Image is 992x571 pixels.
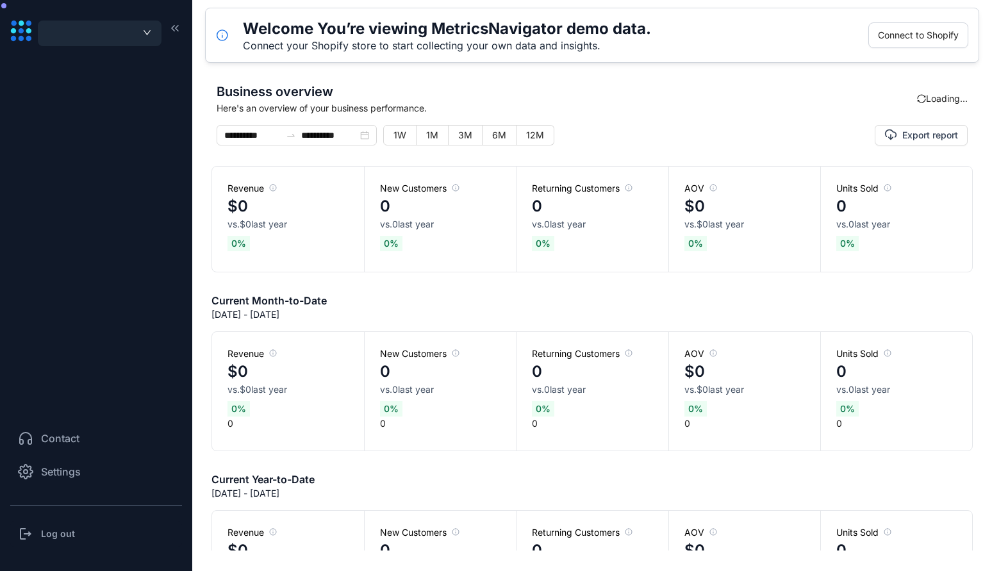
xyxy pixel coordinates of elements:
span: Here's an overview of your business performance. [217,101,917,115]
p: [DATE] - [DATE] [211,487,279,500]
span: Revenue [227,182,277,195]
span: 0 % [227,401,250,417]
span: 0 % [532,401,554,417]
h4: $0 [684,195,705,218]
h4: 0 [380,539,390,562]
h4: $0 [684,539,705,562]
span: vs. $0 last year [227,383,287,396]
div: 0 [516,332,668,451]
span: Units Sold [836,182,891,195]
span: 0 % [836,401,859,417]
span: vs. 0 last year [836,218,890,231]
span: New Customers [380,526,459,539]
span: down [143,29,151,36]
button: Connect to Shopify [868,22,968,48]
span: 12M [526,129,544,140]
h6: Current Year-to-Date [211,472,315,487]
div: 0 [364,332,516,451]
h4: 0 [836,195,847,218]
span: 3M [458,129,472,140]
span: vs. 0 last year [836,383,890,396]
span: Returning Customers [532,526,632,539]
h4: 0 [532,360,542,383]
span: Units Sold [836,347,891,360]
span: AOV [684,526,717,539]
span: Returning Customers [532,182,632,195]
span: Connect to Shopify [878,28,959,42]
span: AOV [684,182,717,195]
h4: 0 [836,360,847,383]
span: 1W [393,129,406,140]
div: 0 [668,332,820,451]
span: 0 % [684,401,707,417]
span: Export report [902,129,958,142]
h4: 0 [836,539,847,562]
span: 0 % [532,236,554,251]
span: vs. 0 last year [380,218,434,231]
h5: Welcome You’re viewing MetricsNavigator demo data. [243,19,651,39]
h4: $0 [684,360,705,383]
span: sync [917,94,926,103]
p: [DATE] - [DATE] [211,308,279,321]
span: Returning Customers [532,347,632,360]
span: 0 % [380,401,402,417]
span: 0 % [836,236,859,251]
span: 0 % [227,236,250,251]
span: 0 % [380,236,402,251]
h3: Log out [41,527,75,540]
span: 0 % [684,236,707,251]
div: Connect your Shopify store to start collecting your own data and insights. [243,39,651,52]
h4: $0 [227,195,248,218]
span: New Customers [380,347,459,360]
span: Revenue [227,347,277,360]
span: Units Sold [836,526,891,539]
span: vs. $0 last year [684,218,744,231]
h4: $0 [227,539,248,562]
span: vs. 0 last year [380,383,434,396]
h4: $0 [227,360,248,383]
span: 1M [426,129,438,140]
span: vs. 0 last year [532,383,586,396]
span: AOV [684,347,717,360]
span: vs. $0 last year [684,383,744,396]
div: Loading... [917,92,968,105]
div: 0 [212,332,364,451]
span: 6M [492,129,506,140]
h4: 0 [532,539,542,562]
span: to [286,130,296,140]
button: Export report [875,125,968,145]
span: New Customers [380,182,459,195]
h4: 0 [380,195,390,218]
h4: 0 [532,195,542,218]
h6: Current Month-to-Date [211,293,327,308]
h4: 0 [380,360,390,383]
span: vs. $0 last year [227,218,287,231]
span: Contact [41,431,79,446]
span: vs. 0 last year [532,218,586,231]
span: Business overview [217,82,917,101]
div: 0 [820,332,972,451]
span: Settings [41,464,81,479]
span: Revenue [227,526,277,539]
span: swap-right [286,130,296,140]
